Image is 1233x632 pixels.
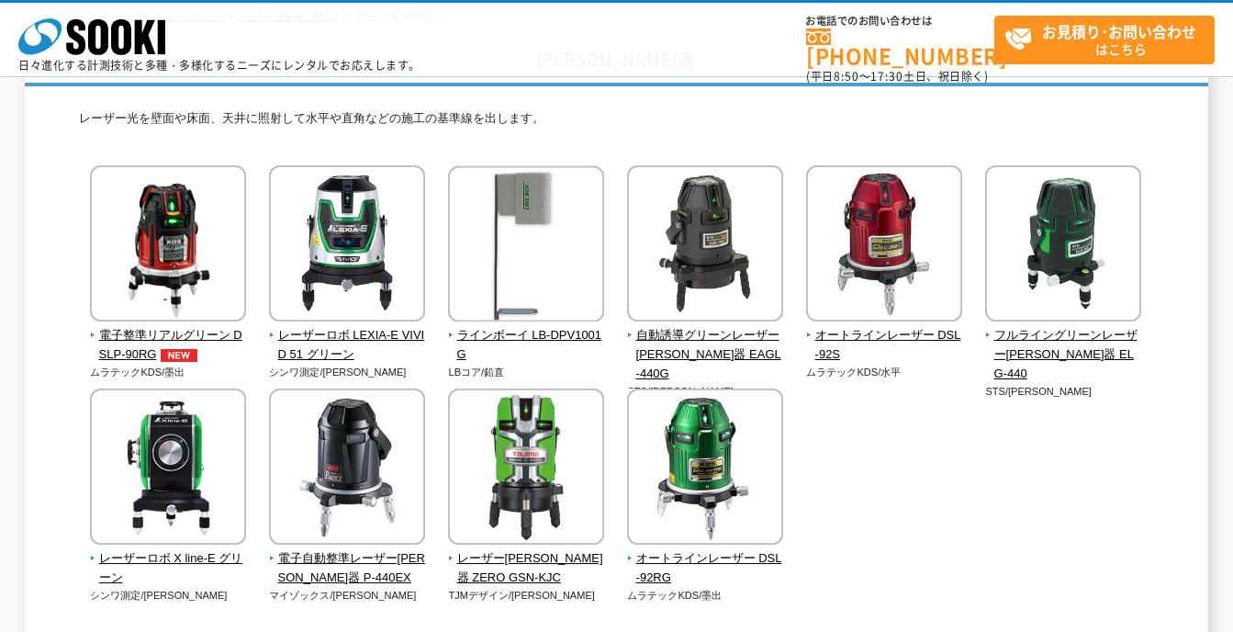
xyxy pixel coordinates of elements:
strong: お見積り･お問い合わせ [1042,20,1196,42]
a: 自動誘導グリーンレーザー[PERSON_NAME]器 EAGL-440G [627,309,784,383]
img: レーザー墨出器 ZERO GSN-KJC [448,389,604,549]
span: オートラインレーザー DSL-92S [806,326,963,365]
a: [PHONE_NUMBER] [806,28,994,66]
p: STS/[PERSON_NAME] [985,384,1142,400]
span: オートラインレーザー DSL-92RG [627,549,784,588]
span: はこちら [1004,17,1214,62]
a: レーザーロボ LEXIA-E VIVID 51 グリーン [269,309,426,364]
span: お電話でのお問い合わせは [806,16,994,27]
a: オートラインレーザー DSL-92RG [627,532,784,587]
span: フルライングリーンレーザー[PERSON_NAME]器 ELG-440 [985,326,1142,383]
span: 17:30 [870,68,903,85]
a: フルライングリーンレーザー[PERSON_NAME]器 ELG-440 [985,309,1142,383]
img: NEW [156,349,202,362]
p: シンワ測定/[PERSON_NAME] [269,365,426,380]
p: LBコア/鉛直 [448,365,605,380]
a: 電子整準リアルグリーン DSLP-90RGNEW [90,309,247,364]
p: ムラテックKDS/墨出 [627,588,784,604]
a: ラインボーイ LB-DPV1001G [448,309,605,364]
p: マイゾックス/[PERSON_NAME] [269,588,426,604]
img: ラインボーイ LB-DPV1001G [448,165,604,326]
a: オートラインレーザー DSL-92S [806,309,963,364]
a: お見積り･お問い合わせはこちら [994,16,1215,64]
p: ムラテックKDS/墨出 [90,365,247,380]
span: 自動誘導グリーンレーザー[PERSON_NAME]器 EAGL-440G [627,326,784,383]
img: フルライングリーンレーザー墨出器 ELG-440 [985,165,1141,326]
img: オートラインレーザー DSL-92RG [627,389,783,549]
span: 8:50 [834,68,859,85]
span: ラインボーイ LB-DPV1001G [448,326,605,365]
p: レーザー光を壁面や床面、天井に照射して水平や直角などの施工の基準線を出します。 [79,109,1153,138]
p: STS/[PERSON_NAME] [627,384,784,400]
p: シンワ測定/[PERSON_NAME] [90,588,247,604]
span: 電子自動整準レーザー[PERSON_NAME]器 P-440EX [269,549,426,588]
span: レーザーロボ LEXIA-E VIVID 51 グリーン [269,326,426,365]
span: 電子整準リアルグリーン DSLP-90RG [90,326,247,365]
img: レーザーロボ LEXIA-E VIVID 51 グリーン [269,165,425,326]
span: レーザーロボ X line-E グリーン [90,549,247,588]
span: (平日 ～ 土日、祝日除く) [806,68,988,85]
span: レーザー[PERSON_NAME]器 ZERO GSN-KJC [448,549,605,588]
img: オートラインレーザー DSL-92S [806,165,962,326]
img: 電子自動整準レーザー墨出器 P-440EX [269,389,425,549]
img: 電子整準リアルグリーン DSLP-90RG [90,165,246,326]
img: レーザーロボ X line-E グリーン [90,389,246,549]
p: 日々進化する計測技術と多種・多様化するニーズにレンタルでお応えします。 [18,60,420,71]
a: レーザーロボ X line-E グリーン [90,532,247,587]
a: 電子自動整準レーザー[PERSON_NAME]器 P-440EX [269,532,426,587]
p: TJMデザイン/[PERSON_NAME] [448,588,605,604]
a: レーザー[PERSON_NAME]器 ZERO GSN-KJC [448,532,605,587]
p: ムラテックKDS/水平 [806,365,963,380]
img: 自動誘導グリーンレーザー墨出器 EAGL-440G [627,165,783,326]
